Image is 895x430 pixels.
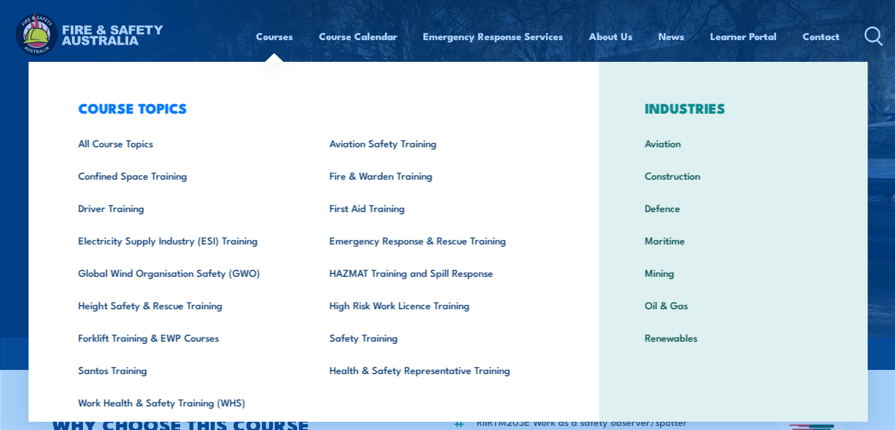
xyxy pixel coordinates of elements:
a: Construction [626,159,840,191]
a: HAZMAT Training and Spill Response [311,256,562,289]
a: High Risk Work Licence Training [311,289,562,321]
a: Electricity Supply Industry (ESI) Training [59,224,311,256]
a: Health & Safety Representative Training [311,353,562,386]
li: RIIRTM203E Work as a safety observer/spotter [477,415,687,428]
h3: COURSE TOPICS [59,100,562,116]
a: Santos Training [59,353,311,386]
a: Emergency Response Services [423,21,563,52]
a: Global Wind Organisation Safety (GWO) [59,256,311,289]
a: Safety Training [311,321,562,353]
a: Height Safety & Rescue Training [59,289,311,321]
a: First Aid Training [311,191,562,224]
a: Confined Space Training [59,159,311,191]
a: About Us [589,21,633,52]
a: Course Calendar [319,21,397,52]
a: Learner Portal [710,21,777,52]
a: Forklift Training & EWP Courses [59,321,311,353]
a: Defence [626,191,840,224]
h3: INDUSTRIES [626,100,840,116]
a: Emergency Response & Rescue Training [311,224,562,256]
a: Aviation Safety Training [311,127,562,159]
a: Work Health & Safety Training (WHS) [59,386,311,418]
a: Courses [256,21,293,52]
a: Contact [803,21,840,52]
a: Aviation [626,127,840,159]
a: News [658,21,684,52]
a: All Course Topics [59,127,311,159]
a: Driver Training [59,191,311,224]
a: Maritime [626,224,840,256]
a: Renewables [626,321,840,353]
a: Oil & Gas [626,289,840,321]
a: Fire & Warden Training [311,159,562,191]
a: Mining [626,256,840,289]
